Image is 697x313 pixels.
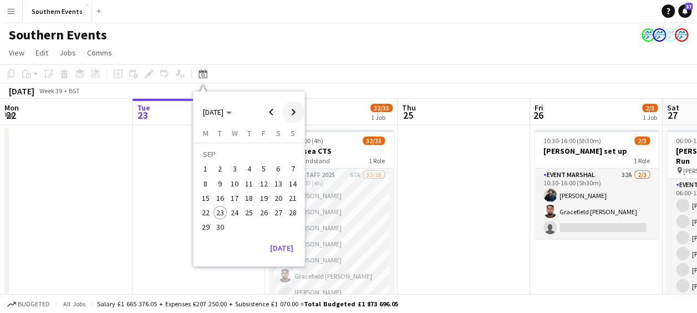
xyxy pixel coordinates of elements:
[269,130,394,294] app-job-card: 17:00-21:00 (4h)32/35Battersea CTS The Bandstand1 RoleEvent Staff 202567A32/3517:00-21:00 (4h)[PE...
[304,300,398,308] span: Total Budgeted £1 873 696.05
[213,221,227,234] span: 30
[533,109,543,122] span: 26
[35,48,48,58] span: Edit
[242,161,256,176] button: 04-09-2025
[199,206,212,219] span: 22
[257,163,271,176] span: 5
[227,191,242,205] button: 17-09-2025
[213,163,227,176] span: 2
[286,205,300,220] button: 28-09-2025
[213,191,227,205] button: 16-09-2025
[260,101,282,123] button: Previous month
[198,147,300,161] td: SEP
[286,163,299,176] span: 7
[218,128,222,138] span: T
[242,177,256,190] span: 11
[242,206,256,219] span: 25
[286,177,299,190] span: 14
[198,205,212,220] button: 22-09-2025
[242,191,256,205] span: 18
[402,103,416,113] span: Thu
[242,176,256,191] button: 11-09-2025
[3,109,19,122] span: 22
[535,169,659,239] app-card-role: Event Marshal32A2/310:30-16:00 (5h30m)[PERSON_NAME]Gracefield [PERSON_NAME]
[247,128,251,138] span: T
[232,128,238,138] span: W
[228,191,241,205] span: 17
[286,191,300,205] button: 21-09-2025
[675,28,688,42] app-user-avatar: RunThrough Events
[198,176,212,191] button: 08-09-2025
[272,177,285,190] span: 13
[286,191,299,205] span: 21
[400,109,416,122] span: 25
[256,161,271,176] button: 05-09-2025
[83,46,116,60] a: Comms
[685,3,693,10] span: 37
[213,161,227,176] button: 02-09-2025
[55,46,80,60] a: Jobs
[199,191,212,205] span: 15
[4,103,19,113] span: Mon
[271,205,286,220] button: 27-09-2025
[199,102,236,122] button: Choose month and year
[213,176,227,191] button: 09-09-2025
[535,130,659,239] app-job-card: 10:30-16:00 (5h30m)2/3[PERSON_NAME] set up1 RoleEvent Marshal32A2/310:30-16:00 (5h30m)[PERSON_NAM...
[369,156,385,165] span: 1 Role
[137,103,150,113] span: Tue
[213,177,227,190] span: 9
[228,163,241,176] span: 3
[664,28,677,42] app-user-avatar: RunThrough Events
[227,161,242,176] button: 03-09-2025
[9,27,107,43] h1: Southern Events
[678,4,691,18] a: 37
[6,298,52,310] button: Budgeted
[9,48,24,58] span: View
[642,104,658,112] span: 2/3
[242,205,256,220] button: 25-09-2025
[271,176,286,191] button: 13-09-2025
[535,146,659,156] h3: [PERSON_NAME] set up
[665,109,679,122] span: 27
[199,177,212,190] span: 8
[199,221,212,234] span: 29
[643,113,657,122] div: 1 Job
[242,191,256,205] button: 18-09-2025
[69,87,80,95] div: BST
[371,113,392,122] div: 1 Job
[228,177,241,190] span: 10
[198,161,212,176] button: 01-09-2025
[87,48,112,58] span: Comms
[271,191,286,205] button: 20-09-2025
[61,300,88,308] span: All jobs
[4,46,29,60] a: View
[227,176,242,191] button: 10-09-2025
[276,128,281,138] span: S
[59,48,76,58] span: Jobs
[97,300,398,308] div: Salary £1 665 376.05 + Expenses £207 250.00 + Subsistence £1 070.00 =
[282,101,304,123] button: Next month
[213,205,227,220] button: 23-09-2025
[272,206,285,219] span: 27
[653,28,666,42] app-user-avatar: RunThrough Events
[363,137,385,145] span: 32/35
[256,176,271,191] button: 12-09-2025
[286,156,330,165] span: The Bandstand
[271,161,286,176] button: 06-09-2025
[272,191,285,205] span: 20
[543,137,601,145] span: 10:30-16:00 (5h30m)
[213,206,227,219] span: 23
[256,205,271,220] button: 26-09-2025
[213,191,227,205] span: 16
[257,191,271,205] span: 19
[213,220,227,234] button: 30-09-2025
[257,177,271,190] span: 12
[135,109,150,122] span: 23
[18,300,50,308] span: Budgeted
[667,103,679,113] span: Sat
[23,1,92,22] button: Southern Events
[286,161,300,176] button: 07-09-2025
[634,156,650,165] span: 1 Role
